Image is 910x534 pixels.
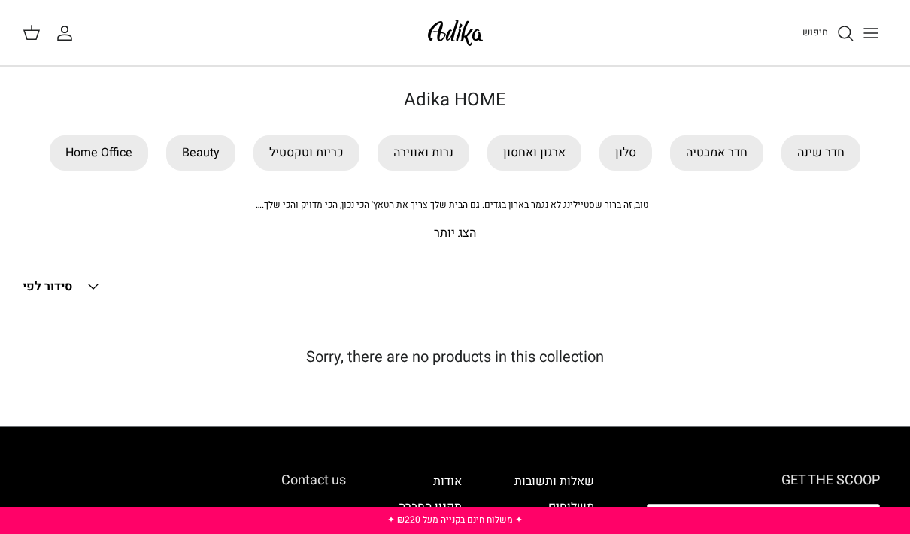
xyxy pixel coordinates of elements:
a: חדר אמבטיה [670,135,763,171]
a: החשבון שלי [56,24,80,42]
a: תקנון החברה [399,498,462,516]
h6: GET THE SCOOP [647,472,880,489]
a: חיפוש [802,24,854,42]
a: כריות וטקסטיל [253,135,359,171]
p: הצג יותר [23,224,887,244]
button: Toggle menu [854,17,887,50]
a: אודות [433,472,462,490]
a: חדר שינה [781,135,860,171]
a: משלוחים [548,498,594,516]
a: ארגון ואחסון [487,135,581,171]
button: סידור לפי [23,270,102,303]
span: סידור לפי [23,278,72,296]
a: סלון [599,135,652,171]
a: ✦ משלוח חינם בקנייה מעל ₪220 ✦ [387,513,523,526]
a: Home Office [50,135,148,171]
a: שאלות ותשובות [514,472,594,490]
a: [EMAIL_ADDRESS][DOMAIN_NAME] [156,504,346,522]
h6: Contact us [30,472,346,489]
a: נרות ואווירה [378,135,469,171]
h1: Adika HOME [23,90,887,111]
a: Beauty [166,135,235,171]
img: Adika IL [423,15,487,50]
h5: Sorry, there are no products in this collection [23,348,887,366]
span: טוב, זה ברור שסטיילינג לא נגמר בארון בגדים. גם הבית שלך צריך את הטאץ' הכי נכון, הכי מדויק והכי שלך. [256,198,648,211]
span: חיפוש [802,25,828,39]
